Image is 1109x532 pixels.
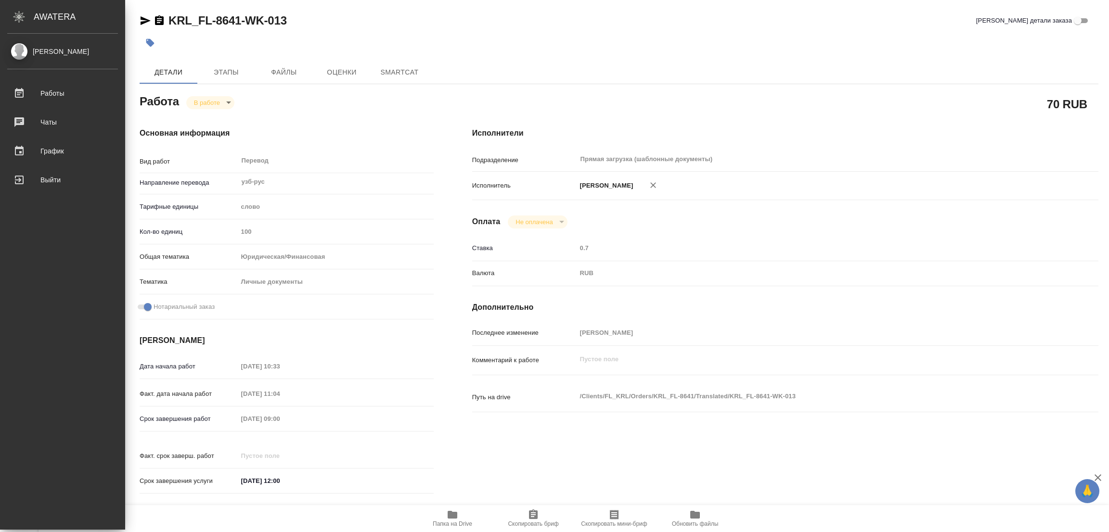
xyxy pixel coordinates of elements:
[238,449,322,463] input: Пустое поле
[581,520,647,527] span: Скопировать мини-бриф
[472,393,577,402] p: Путь на drive
[238,387,322,401] input: Пустое поле
[140,202,238,212] p: Тарифные единицы
[472,216,501,228] h4: Оплата
[140,277,238,287] p: Тематика
[238,249,434,265] div: Юридическая/Финансовая
[472,155,577,165] p: Подразделение
[319,66,365,78] span: Оценки
[140,127,434,139] h4: Основная информация
[140,32,161,53] button: Добавить тэг
[2,168,123,192] a: Выйти
[7,46,118,57] div: [PERSON_NAME]
[7,86,118,101] div: Работы
[140,157,238,166] p: Вид работ
[472,243,577,253] p: Ставка
[238,225,434,239] input: Пустое поле
[643,175,664,196] button: Удалить исполнителя
[238,359,322,373] input: Пустое поле
[140,476,238,486] p: Срок завершения услуги
[140,362,238,371] p: Дата начала работ
[508,520,558,527] span: Скопировать бриф
[140,335,434,346] h4: [PERSON_NAME]
[34,7,125,26] div: AWATERA
[412,505,493,532] button: Папка на Drive
[145,66,192,78] span: Детали
[574,505,655,532] button: Скопировать мини-бриф
[1079,481,1096,501] span: 🙏
[140,92,179,109] h2: Работа
[472,181,577,190] p: Исполнитель
[2,81,123,105] a: Работы
[261,66,307,78] span: Файлы
[472,268,577,278] p: Валюта
[140,451,238,461] p: Факт. срок заверш. работ
[2,139,123,163] a: График
[238,412,322,426] input: Пустое поле
[186,96,234,109] div: В работе
[376,66,423,78] span: SmartCat
[577,181,633,190] p: [PERSON_NAME]
[7,115,118,129] div: Чаты
[472,355,577,365] p: Комментарий к работе
[140,414,238,424] p: Срок завершения работ
[140,252,238,262] p: Общая тематика
[238,199,434,215] div: слово
[577,241,1046,255] input: Пустое поле
[203,66,249,78] span: Этапы
[472,302,1098,313] h4: Дополнительно
[1047,96,1087,112] h2: 70 RUB
[168,14,287,27] a: KRL_FL-8641-WK-013
[577,326,1046,340] input: Пустое поле
[472,328,577,338] p: Последнее изменение
[154,302,215,312] span: Нотариальный заказ
[154,15,165,26] button: Скопировать ссылку
[655,505,735,532] button: Обновить файлы
[140,178,238,188] p: Направление перевода
[1075,479,1099,503] button: 🙏
[577,265,1046,281] div: RUB
[672,520,719,527] span: Обновить файлы
[577,388,1046,405] textarea: /Clients/FL_KRL/Orders/KRL_FL-8641/Translated/KRL_FL-8641-WK-013
[140,389,238,399] p: Факт. дата начала работ
[140,15,151,26] button: Скопировать ссылку для ЯМессенджера
[191,99,223,107] button: В работе
[238,274,434,290] div: Личные документы
[513,218,555,226] button: Не оплачена
[238,474,322,488] input: ✎ Введи что-нибудь
[7,144,118,158] div: График
[493,505,574,532] button: Скопировать бриф
[2,110,123,134] a: Чаты
[7,173,118,187] div: Выйти
[472,127,1098,139] h4: Исполнители
[140,227,238,237] p: Кол-во единиц
[508,215,567,228] div: В работе
[976,16,1072,25] span: [PERSON_NAME] детали заказа
[433,520,472,527] span: Папка на Drive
